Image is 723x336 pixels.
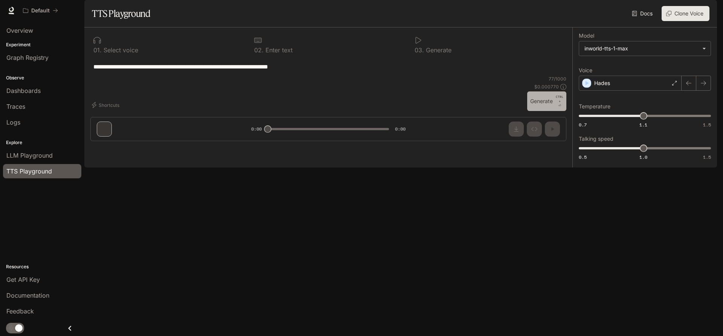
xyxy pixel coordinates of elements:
[254,47,264,53] p: 0 2 .
[579,41,711,56] div: inworld-tts-1-max
[579,154,587,160] span: 0.5
[579,122,587,128] span: 0.7
[92,6,150,21] h1: TTS Playground
[579,104,610,109] p: Temperature
[424,47,451,53] p: Generate
[20,3,61,18] button: All workspaces
[31,8,50,14] p: Default
[93,47,102,53] p: 0 1 .
[264,47,293,53] p: Enter text
[579,33,594,38] p: Model
[639,122,647,128] span: 1.1
[630,6,656,21] a: Docs
[549,76,566,82] p: 77 / 1000
[415,47,424,53] p: 0 3 .
[556,94,563,108] p: ⏎
[579,68,592,73] p: Voice
[90,99,122,111] button: Shortcuts
[579,136,613,141] p: Talking speed
[556,94,563,103] p: CTRL +
[703,122,711,128] span: 1.5
[534,84,559,90] p: $ 0.000770
[102,47,138,53] p: Select voice
[584,45,699,52] div: inworld-tts-1-max
[594,79,610,87] p: Hades
[703,154,711,160] span: 1.5
[639,154,647,160] span: 1.0
[662,6,709,21] button: Clone Voice
[527,91,566,111] button: GenerateCTRL +⏎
